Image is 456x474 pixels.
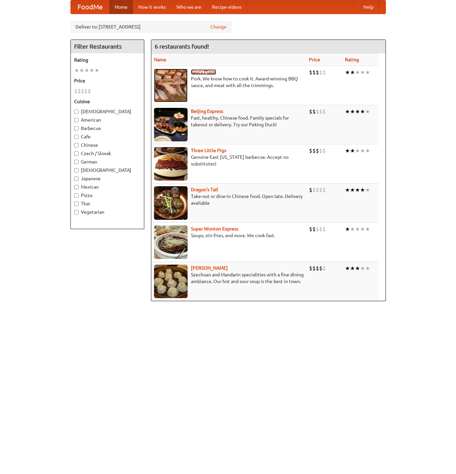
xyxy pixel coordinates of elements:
a: Who we are [171,0,207,14]
li: ★ [350,265,355,272]
img: dragon.jpg [154,186,188,220]
a: Dragon's Tail [191,187,218,192]
li: ★ [355,147,360,154]
img: saucy.jpg [154,69,188,102]
a: Home [109,0,133,14]
input: Vegetarian [74,210,79,214]
li: ★ [79,67,84,74]
b: [PERSON_NAME] [191,265,228,271]
li: ★ [360,108,365,115]
li: $ [316,265,319,272]
li: $ [316,108,319,115]
input: Mexican [74,185,79,189]
li: ★ [355,69,360,76]
h5: Cuisine [74,98,141,105]
li: ★ [89,67,94,74]
li: $ [312,108,316,115]
h5: Rating [74,57,141,63]
label: Pizza [74,192,141,199]
li: $ [322,186,326,194]
a: Three Little Pigs [191,148,226,153]
li: ★ [350,186,355,194]
li: ★ [345,225,350,233]
li: ★ [355,225,360,233]
a: Recipe videos [207,0,247,14]
ng-pluralize: 6 restaurants found! [155,43,209,50]
li: $ [316,147,319,154]
li: $ [316,186,319,194]
label: German [74,158,141,165]
input: German [74,160,79,164]
li: $ [84,87,88,95]
a: Change [210,23,226,30]
label: Cafe [74,133,141,140]
li: $ [319,108,322,115]
li: $ [309,69,312,76]
a: How it works [133,0,171,14]
a: FoodMe [71,0,109,14]
li: ★ [350,69,355,76]
li: ★ [74,67,79,74]
a: Price [309,57,320,62]
li: ★ [345,69,350,76]
label: Czech / Slovak [74,150,141,157]
li: $ [309,108,312,115]
input: Barbecue [74,126,79,131]
label: Mexican [74,184,141,190]
li: $ [319,225,322,233]
label: Thai [74,200,141,207]
li: $ [312,265,316,272]
label: [DEMOGRAPHIC_DATA] [74,167,141,174]
li: $ [319,265,322,272]
li: $ [309,147,312,154]
li: $ [312,69,316,76]
input: [DEMOGRAPHIC_DATA] [74,110,79,114]
li: ★ [360,186,365,194]
div: Deliver to: [STREET_ADDRESS] [70,21,232,33]
a: Saucy Piggy [191,69,216,75]
label: Barbecue [74,125,141,132]
li: $ [322,265,326,272]
li: $ [74,87,78,95]
li: ★ [360,69,365,76]
a: Rating [345,57,359,62]
a: Help [358,0,379,14]
input: [DEMOGRAPHIC_DATA] [74,168,79,173]
input: Thai [74,202,79,206]
p: Genuine East [US_STATE] barbecue. Accept no substitutes! [154,154,304,167]
input: Chinese [74,143,79,147]
input: Pizza [74,193,79,198]
li: $ [312,225,316,233]
input: American [74,118,79,122]
li: ★ [345,186,350,194]
li: ★ [84,67,89,74]
li: ★ [355,265,360,272]
li: $ [88,87,91,95]
li: ★ [350,225,355,233]
li: $ [316,225,319,233]
li: $ [322,147,326,154]
label: Japanese [74,175,141,182]
li: ★ [365,69,370,76]
li: $ [309,225,312,233]
a: Beijing Express [191,109,223,114]
li: $ [319,186,322,194]
li: $ [81,87,84,95]
label: Chinese [74,142,141,148]
img: littlepigs.jpg [154,147,188,181]
li: $ [322,108,326,115]
h4: Filter Restaurants [71,40,144,53]
p: Fast, healthy, Chinese food. Family specials for takeout or delivery. Try our Peking Duck! [154,115,304,128]
li: $ [78,87,81,95]
li: $ [319,147,322,154]
a: Name [154,57,166,62]
img: shandong.jpg [154,265,188,298]
input: Czech / Slovak [74,151,79,156]
li: ★ [345,265,350,272]
label: [DEMOGRAPHIC_DATA] [74,108,141,115]
li: ★ [360,265,365,272]
li: ★ [355,108,360,115]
